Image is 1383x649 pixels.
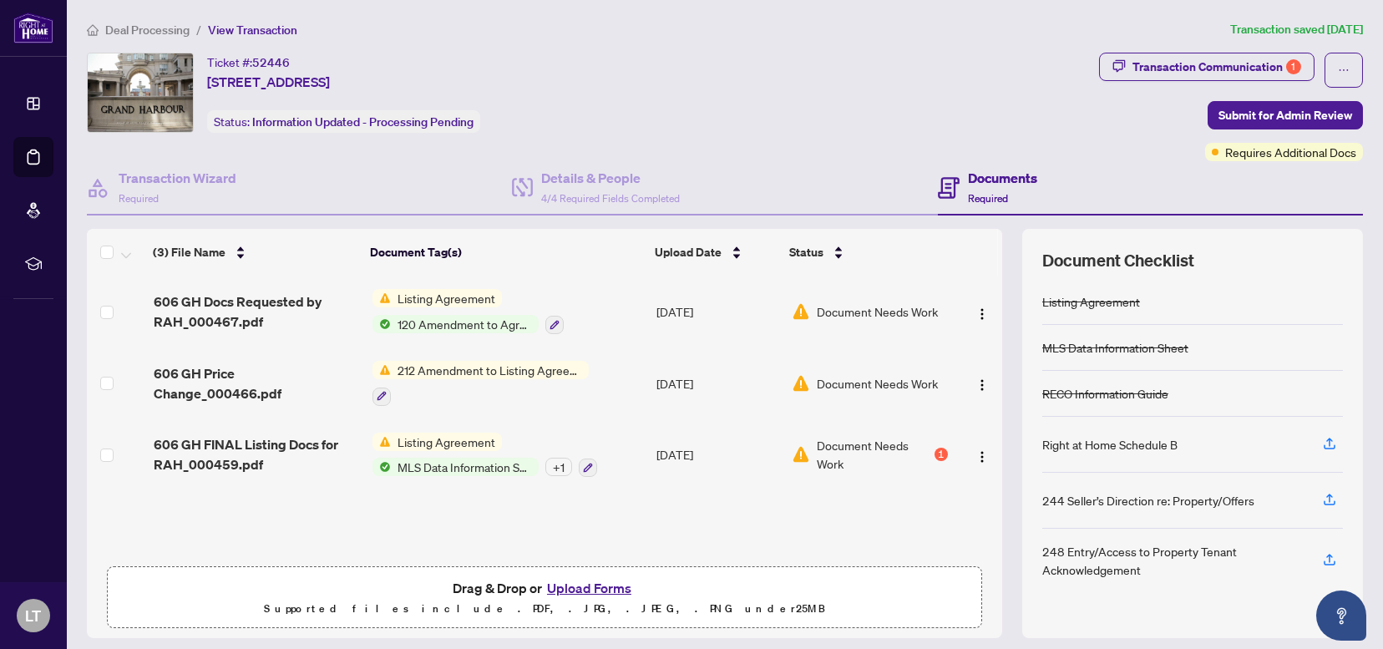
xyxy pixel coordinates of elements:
img: IMG-W12392965_1.jpg [88,53,193,132]
span: 606 GH Docs Requested by RAH_000467.pdf [154,292,359,332]
h4: Documents [968,168,1037,188]
img: Status Icon [372,315,391,333]
div: Status: [207,110,480,133]
div: Listing Agreement [1042,292,1140,311]
span: Status [789,243,823,261]
span: Information Updated - Processing Pending [252,114,474,129]
span: MLS Data Information Sheet [391,458,539,476]
li: / [196,20,201,39]
span: Listing Agreement [391,433,502,451]
span: 606 GH FINAL Listing Docs for RAH_000459.pdf [154,434,359,474]
p: Supported files include .PDF, .JPG, .JPEG, .PNG under 25 MB [118,599,971,619]
button: Status IconListing AgreementStatus IconMLS Data Information Sheet+1 [372,433,597,478]
span: 606 GH Price Change_000466.pdf [154,363,359,403]
img: Document Status [792,445,810,464]
span: Drag & Drop orUpload FormsSupported files include .PDF, .JPG, .JPEG, .PNG under25MB [108,567,981,629]
span: Document Checklist [1042,249,1194,272]
div: 248 Entry/Access to Property Tenant Acknowledgement [1042,542,1303,579]
img: Logo [975,378,989,392]
button: Submit for Admin Review [1208,101,1363,129]
span: 4/4 Required Fields Completed [541,192,680,205]
span: (3) File Name [153,243,225,261]
img: Status Icon [372,458,391,476]
td: [DATE] [650,276,785,347]
span: LT [26,604,42,627]
th: Upload Date [648,229,783,276]
span: 52446 [252,55,290,70]
img: Logo [975,450,989,464]
img: Status Icon [372,433,391,451]
div: Transaction Communication [1132,53,1301,80]
img: logo [13,13,53,43]
span: Listing Agreement [391,289,502,307]
div: Right at Home Schedule B [1042,435,1178,454]
article: Transaction saved [DATE] [1230,20,1363,39]
th: (3) File Name [146,229,363,276]
img: Status Icon [372,361,391,379]
span: Document Needs Work [817,374,938,393]
span: Upload Date [655,243,722,261]
div: 1 [1286,59,1301,74]
div: 244 Seller’s Direction re: Property/Offers [1042,491,1254,510]
span: Deal Processing [105,23,190,38]
span: Document Needs Work [817,302,938,321]
span: Drag & Drop or [453,577,636,599]
button: Status Icon212 Amendment to Listing Agreement - Authority to Offer for Lease Price Change/Extensi... [372,361,589,406]
span: Document Needs Work [817,436,931,473]
button: Logo [969,441,995,468]
div: 1 [935,448,948,461]
span: 120 Amendment to Agreement of Purchase and Sale [391,315,539,333]
button: Transaction Communication1 [1099,53,1315,81]
span: Requires Additional Docs [1225,143,1356,161]
span: Submit for Admin Review [1218,102,1352,129]
h4: Transaction Wizard [119,168,236,188]
span: Required [119,192,159,205]
span: ellipsis [1338,64,1350,76]
div: Ticket #: [207,53,290,72]
button: Upload Forms [542,577,636,599]
img: Status Icon [372,289,391,307]
img: Document Status [792,374,810,393]
img: Document Status [792,302,810,321]
td: [DATE] [650,419,785,491]
h4: Details & People [541,168,680,188]
button: Status IconListing AgreementStatus Icon120 Amendment to Agreement of Purchase and Sale [372,289,564,334]
span: [STREET_ADDRESS] [207,72,330,92]
div: MLS Data Information Sheet [1042,338,1188,357]
div: + 1 [545,458,572,476]
span: Required [968,192,1008,205]
img: Logo [975,307,989,321]
span: 212 Amendment to Listing Agreement - Authority to Offer for Lease Price Change/Extension/Amendmen... [391,361,589,379]
span: View Transaction [208,23,297,38]
div: RECO Information Guide [1042,384,1168,403]
th: Status [783,229,950,276]
button: Logo [969,298,995,325]
button: Logo [969,370,995,397]
th: Document Tag(s) [363,229,648,276]
td: [DATE] [650,347,785,419]
button: Open asap [1316,591,1366,641]
span: home [87,24,99,36]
